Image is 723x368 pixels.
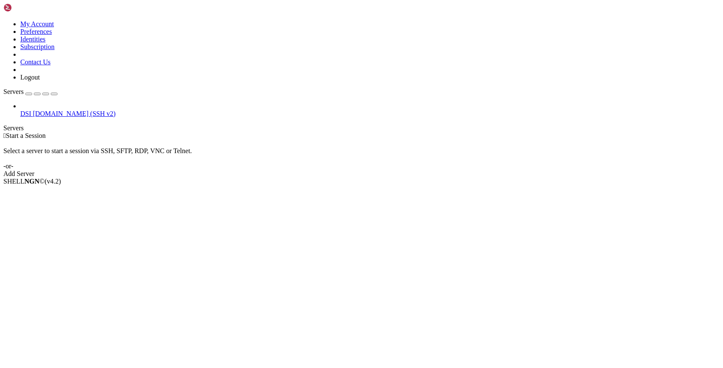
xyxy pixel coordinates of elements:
b: NGN [25,178,40,185]
img: Shellngn [3,3,52,12]
span: [DOMAIN_NAME] (SSH v2) [33,110,116,117]
div: Servers [3,124,720,132]
span: SHELL © [3,178,61,185]
div: Select a server to start a session via SSH, SFTP, RDP, VNC or Telnet. -or- [3,140,720,170]
a: My Account [20,20,54,27]
a: Logout [20,74,40,81]
span:  [3,132,6,139]
a: Subscription [20,43,55,50]
span: Servers [3,88,24,95]
a: DSI [DOMAIN_NAME] (SSH v2) [20,110,720,118]
a: Identities [20,36,46,43]
span: DSI [20,110,31,117]
a: Contact Us [20,58,51,66]
div: Add Server [3,170,720,178]
a: Preferences [20,28,52,35]
span: Start a Session [6,132,46,139]
span: 4.2.0 [45,178,61,185]
a: Servers [3,88,58,95]
li: DSI [DOMAIN_NAME] (SSH v2) [20,102,720,118]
